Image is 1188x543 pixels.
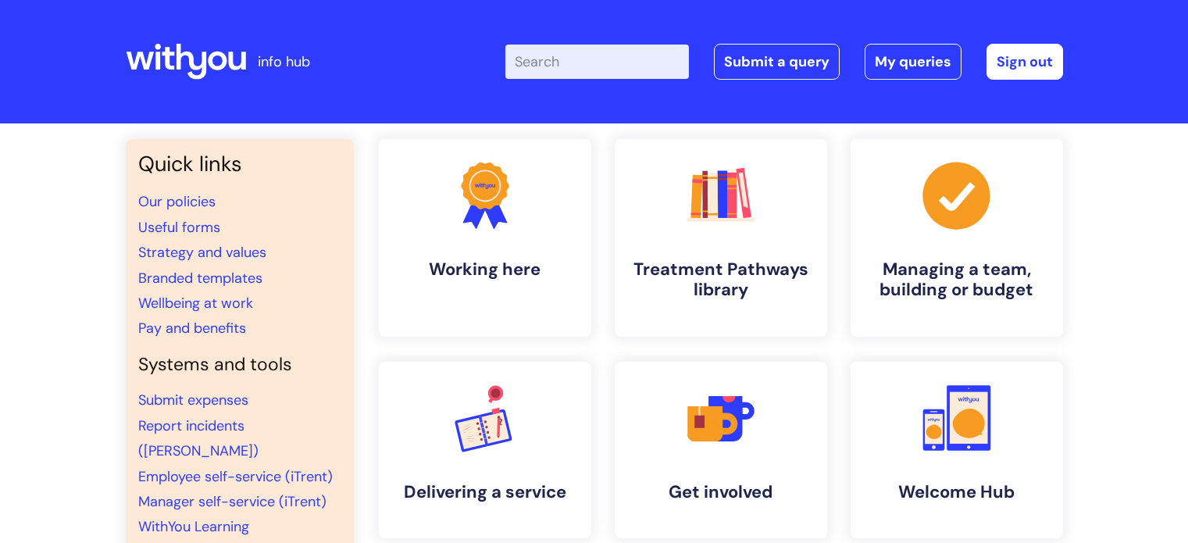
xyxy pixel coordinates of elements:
input: Search [505,45,689,79]
p: info hub [258,49,310,74]
a: Working here [379,139,591,337]
a: My queries [865,44,961,80]
a: Wellbeing at work [138,294,253,313]
h4: Working here [391,259,579,280]
h3: Quick links [138,152,341,177]
a: Sign out [986,44,1063,80]
h4: Delivering a service [391,482,579,502]
h4: Managing a team, building or budget [863,259,1051,301]
a: Managing a team, building or budget [851,139,1063,337]
a: WithYou Learning [138,517,249,536]
a: Welcome Hub [851,362,1063,538]
a: Employee self-service (iTrent) [138,467,333,486]
h4: Treatment Pathways library [627,259,815,301]
h4: Get involved [627,482,815,502]
h4: Systems and tools [138,354,341,376]
a: Delivering a service [379,362,591,538]
a: Report incidents ([PERSON_NAME]) [138,416,259,460]
a: Manager self-service (iTrent) [138,492,326,511]
a: Submit a query [714,44,840,80]
a: Branded templates [138,269,262,288]
a: Get involved [615,362,827,538]
a: Our policies [138,192,216,211]
a: Pay and benefits [138,319,246,338]
a: Submit expenses [138,391,248,409]
a: Treatment Pathways library [615,139,827,337]
a: Useful forms [138,218,220,237]
div: | - [505,44,1063,80]
a: Strategy and values [138,243,266,262]
h4: Welcome Hub [863,482,1051,502]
